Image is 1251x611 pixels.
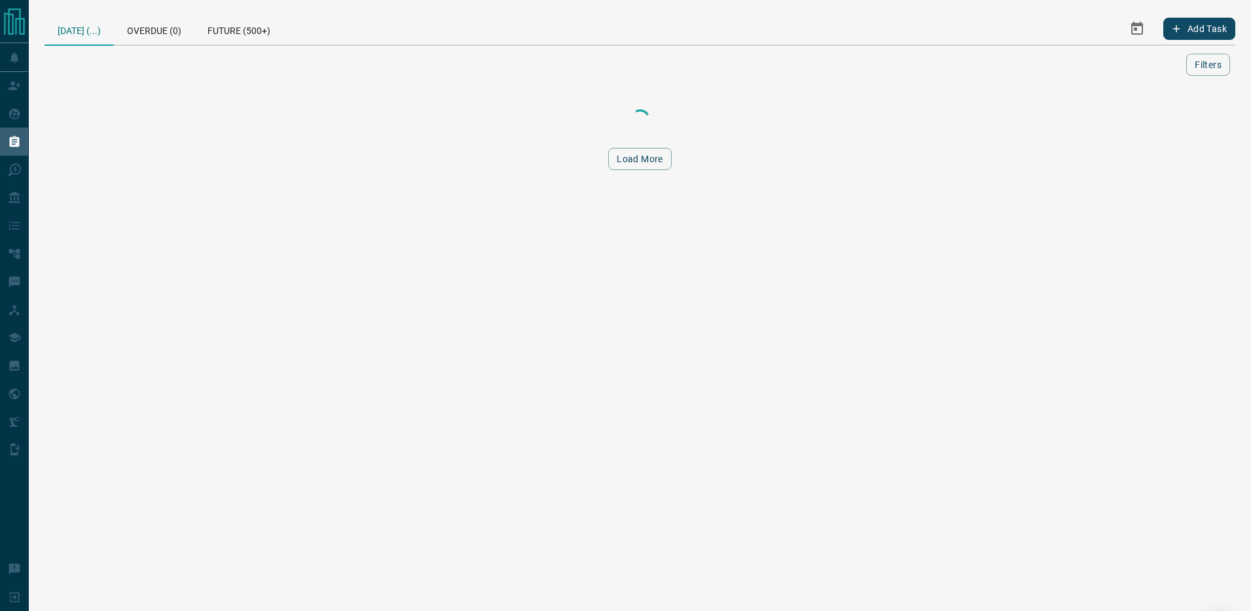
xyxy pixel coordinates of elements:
div: Loading [575,106,706,132]
div: [DATE] (...) [45,13,114,46]
button: Load More [608,148,672,170]
div: Overdue (0) [114,13,194,44]
button: Add Task [1163,18,1235,40]
button: Select Date Range [1121,13,1153,44]
div: Future (500+) [194,13,283,44]
button: Filters [1186,54,1230,76]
